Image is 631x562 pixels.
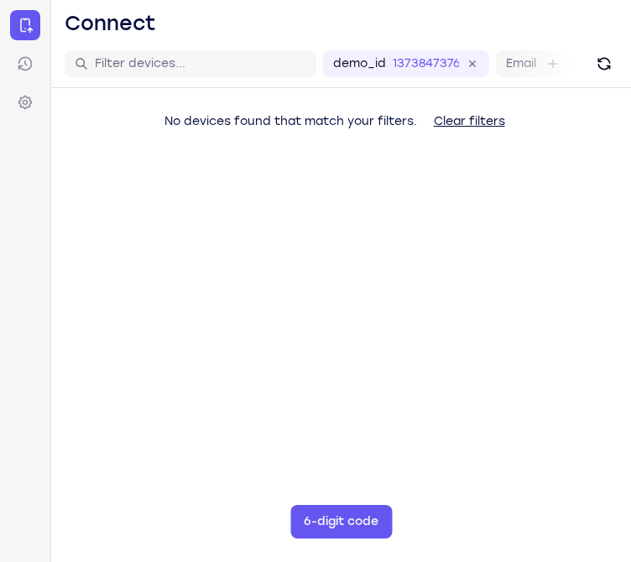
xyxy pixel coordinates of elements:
[420,105,519,138] button: Clear filters
[333,55,386,72] label: demo_id
[164,114,417,128] span: No devices found that match your filters.
[65,10,156,37] h1: Connect
[95,55,306,72] input: Filter devices...
[506,55,536,72] label: Email
[591,50,618,77] button: Refresh
[10,49,40,79] a: Sessions
[290,505,392,539] button: 6-digit code
[10,10,40,40] a: Connect
[10,87,40,117] a: Settings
